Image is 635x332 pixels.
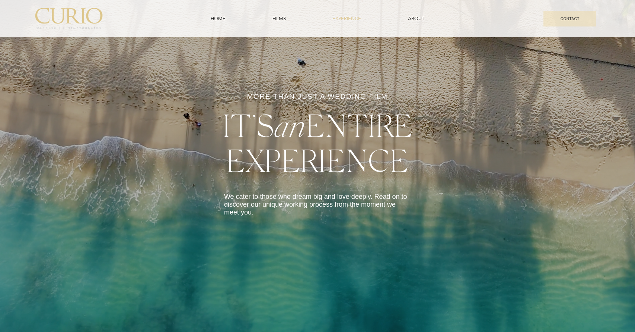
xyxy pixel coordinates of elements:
[386,12,446,26] a: ABOUT
[35,8,103,29] img: C_Logo.png
[311,12,383,26] a: EXPERIENCE
[203,93,432,101] p: MORE THAN JUST A WEDDING FILM
[226,106,413,179] span: ENTIRE EXPERIENCE
[408,15,424,22] span: ABOUT
[251,12,308,26] a: FILMS
[222,106,274,144] span: IT’S
[189,12,248,26] a: HOME
[211,15,226,22] span: HOME
[543,11,596,26] a: CONTACT
[222,106,413,179] span: an
[224,193,407,216] span: We cater to those who dream big and love deeply. Read on to discover our unique working process f...
[332,15,361,22] span: EXPERIENCE
[561,17,580,21] span: CONTACT
[189,12,446,26] nav: Site
[272,15,286,22] span: FILMS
